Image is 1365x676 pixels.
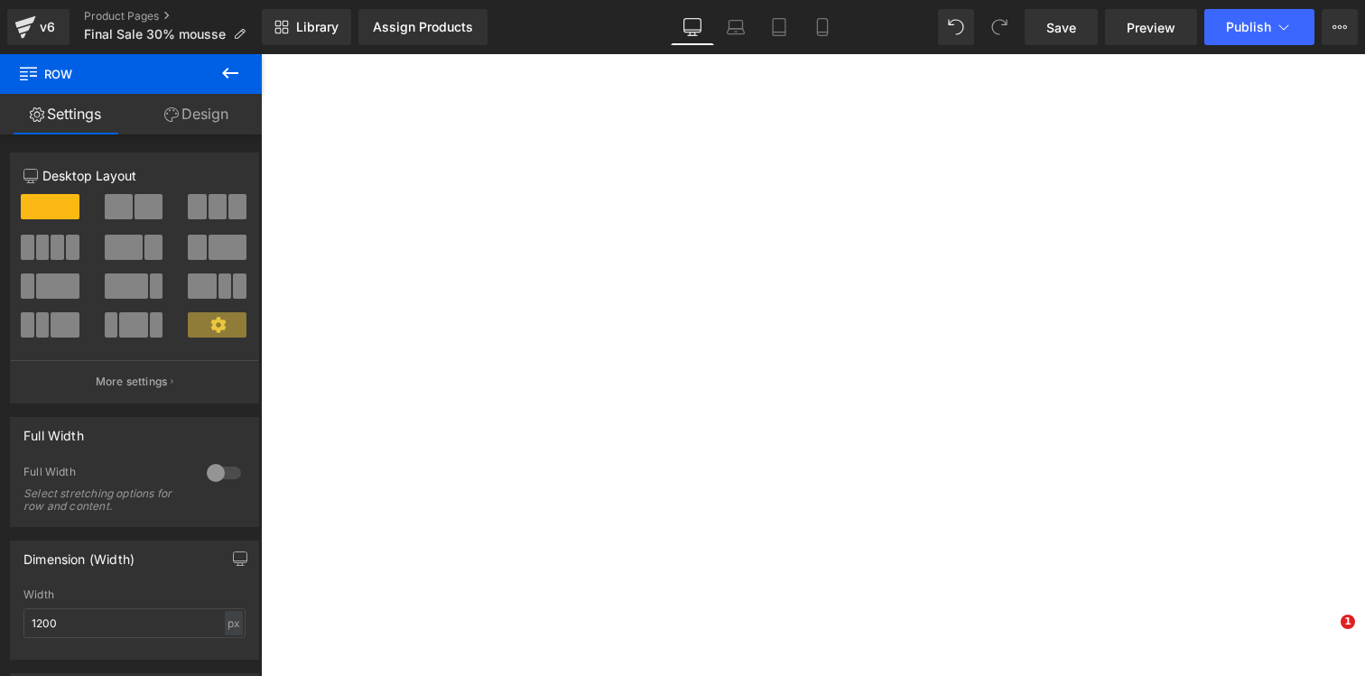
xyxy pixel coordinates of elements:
a: Preview [1105,9,1197,45]
button: Undo [938,9,974,45]
span: Save [1046,18,1076,37]
a: v6 [7,9,70,45]
span: Preview [1127,18,1175,37]
p: More settings [96,374,168,390]
a: Mobile [801,9,844,45]
span: Publish [1226,20,1271,34]
button: More settings [11,360,258,403]
div: Width [23,588,246,601]
a: Laptop [714,9,757,45]
div: px [225,611,243,635]
button: More [1322,9,1358,45]
input: auto [23,608,246,638]
div: Full Width [23,418,84,443]
a: Design [131,94,262,134]
button: Publish [1204,9,1314,45]
span: 1 [1341,615,1355,629]
div: Assign Products [373,20,473,34]
button: Redo [981,9,1017,45]
a: Tablet [757,9,801,45]
a: New Library [262,9,351,45]
a: Product Pages [84,9,262,23]
iframe: Intercom live chat [1304,615,1347,658]
div: Select stretching options for row and content. [23,487,186,513]
div: Full Width [23,465,189,484]
div: v6 [36,15,59,39]
div: Dimension (Width) [23,542,135,567]
span: Final Sale 30% mousse [84,27,226,42]
a: Desktop [671,9,714,45]
p: Desktop Layout [23,166,246,185]
span: Library [296,19,339,35]
span: Row [18,54,199,94]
